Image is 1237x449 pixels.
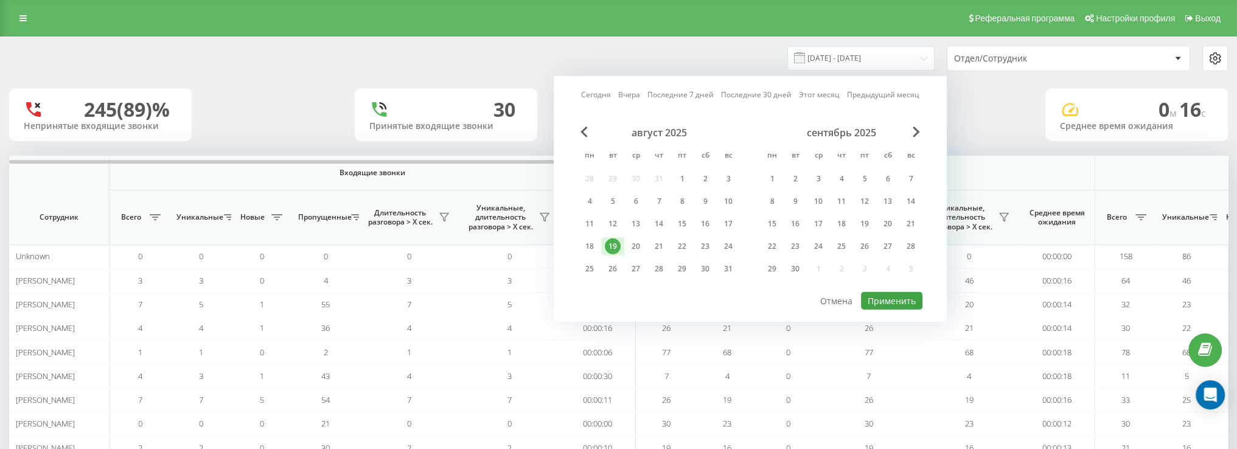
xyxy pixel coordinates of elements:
span: 5 [199,299,203,310]
span: [PERSON_NAME] [16,394,75,405]
div: пн 8 сент. 2025 г. [761,192,784,211]
div: пт 29 авг. 2025 г. [671,260,694,278]
div: 22 [674,238,690,254]
div: вс 31 авг. 2025 г. [717,260,740,278]
span: 158 [1120,251,1132,262]
div: чт 18 сент. 2025 г. [830,215,853,233]
span: [PERSON_NAME] [16,299,75,310]
td: 00:00:06 [560,340,636,364]
div: 24 [720,238,736,254]
button: Отмена [814,292,859,310]
span: [PERSON_NAME] [16,275,75,286]
span: Всего [1101,212,1132,222]
div: сб 27 сент. 2025 г. [876,237,899,256]
span: 1 [199,347,203,358]
div: чт 21 авг. 2025 г. [647,237,671,256]
span: 0 [786,371,790,381]
span: 21 [965,322,974,333]
div: пн 1 сент. 2025 г. [761,170,784,188]
span: 4 [199,322,203,333]
span: 26 [662,322,671,333]
div: пт 26 сент. 2025 г. [853,237,876,256]
abbr: суббота [879,147,897,165]
div: 8 [764,193,780,209]
div: сб 30 авг. 2025 г. [694,260,717,278]
span: 3 [507,275,512,286]
span: 4 [138,371,142,381]
div: Среднее время ожидания [1060,121,1213,131]
div: 7 [651,193,667,209]
a: Вчера [618,89,640,100]
span: 11 [1121,371,1130,381]
span: 46 [1182,275,1191,286]
span: 1 [260,322,264,333]
span: 86 [1182,251,1191,262]
div: 25 [834,238,849,254]
span: 22 [1182,322,1191,333]
div: 11 [582,216,598,232]
span: 33 [1121,394,1130,405]
div: пн 22 сент. 2025 г. [761,237,784,256]
span: 23 [1182,299,1191,310]
td: 00:00:16 [1019,268,1095,292]
div: вс 28 сент. 2025 г. [899,237,922,256]
div: чт 14 авг. 2025 г. [647,215,671,233]
div: пт 1 авг. 2025 г. [671,170,694,188]
div: сб 9 авг. 2025 г. [694,192,717,211]
td: 00:00:18 [1019,364,1095,388]
span: 0 [324,251,328,262]
div: 245 (89)% [84,98,170,121]
a: Предыдущий месяц [847,89,919,100]
span: 0 [786,394,790,405]
div: 12 [605,216,621,232]
span: Уникальные [1162,212,1206,222]
div: 26 [857,238,873,254]
td: 00:00:18 [1019,340,1095,364]
div: сб 23 авг. 2025 г. [694,237,717,256]
div: 23 [787,238,803,254]
div: вт 5 авг. 2025 г. [601,192,624,211]
div: пт 5 сент. 2025 г. [853,170,876,188]
td: 00:00:16 [560,316,636,340]
span: Выход [1195,13,1221,23]
div: 22 [764,238,780,254]
span: 77 [865,347,873,358]
div: 1 [764,171,780,187]
span: 0 [1159,96,1179,122]
span: 21 [723,322,731,333]
abbr: четверг [832,147,851,165]
div: 23 [697,238,713,254]
div: вт 2 сент. 2025 г. [784,170,807,188]
div: вс 7 сент. 2025 г. [899,170,922,188]
span: 1 [138,347,142,358]
div: сб 2 авг. 2025 г. [694,170,717,188]
span: 0 [507,251,512,262]
div: пт 22 авг. 2025 г. [671,237,694,256]
span: 68 [723,347,731,358]
span: Пропущенные [298,212,347,222]
span: 0 [260,347,264,358]
span: 5 [507,299,512,310]
div: 27 [880,238,896,254]
div: 25 [582,261,598,277]
div: 9 [787,193,803,209]
div: 5 [857,171,873,187]
div: 10 [810,193,826,209]
span: 46 [965,275,974,286]
span: 32 [1121,299,1130,310]
a: Последние 7 дней [647,89,714,100]
a: Последние 30 дней [721,89,792,100]
div: Отдел/Сотрудник [954,54,1099,64]
abbr: воскресенье [902,147,920,165]
span: 0 [199,251,203,262]
div: 12 [857,193,873,209]
div: 6 [628,193,644,209]
span: Уникальные [176,212,220,222]
div: 3 [720,171,736,187]
div: чт 4 сент. 2025 г. [830,170,853,188]
div: 29 [764,261,780,277]
span: 0 [138,251,142,262]
span: 7 [138,299,142,310]
div: сб 20 сент. 2025 г. [876,215,899,233]
span: 19 [965,394,974,405]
